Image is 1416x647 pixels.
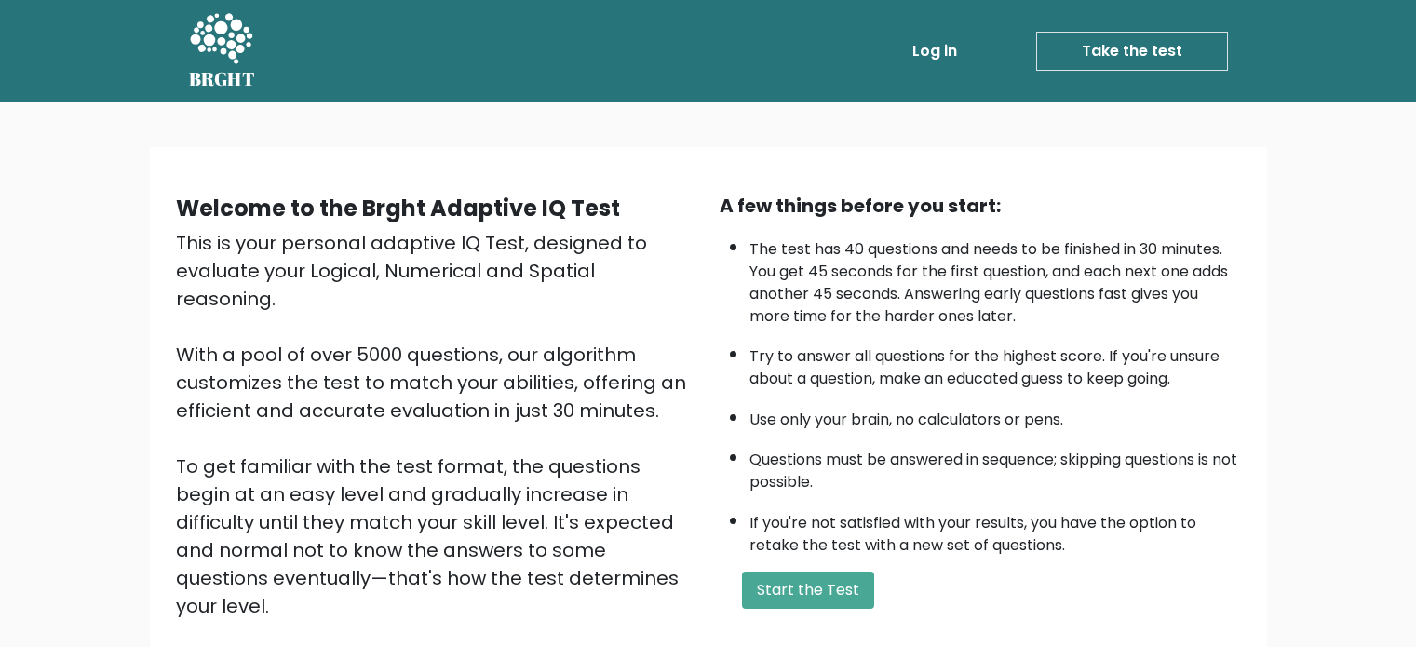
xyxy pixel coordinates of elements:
[720,192,1241,220] div: A few things before you start:
[176,193,620,223] b: Welcome to the Brght Adaptive IQ Test
[189,68,256,90] h5: BRGHT
[749,439,1241,493] li: Questions must be answered in sequence; skipping questions is not possible.
[1036,32,1228,71] a: Take the test
[189,7,256,95] a: BRGHT
[742,572,874,609] button: Start the Test
[905,33,964,70] a: Log in
[749,399,1241,431] li: Use only your brain, no calculators or pens.
[749,503,1241,557] li: If you're not satisfied with your results, you have the option to retake the test with a new set ...
[749,336,1241,390] li: Try to answer all questions for the highest score. If you're unsure about a question, make an edu...
[749,229,1241,328] li: The test has 40 questions and needs to be finished in 30 minutes. You get 45 seconds for the firs...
